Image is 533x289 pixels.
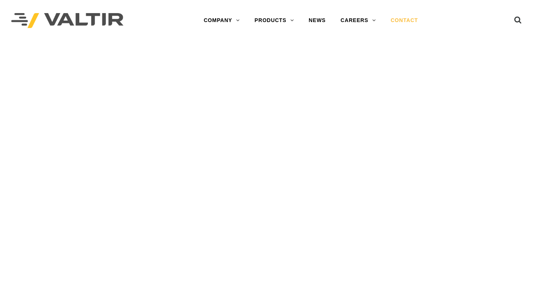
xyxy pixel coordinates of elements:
[301,13,333,28] a: NEWS
[333,13,383,28] a: CAREERS
[196,13,247,28] a: COMPANY
[247,13,301,28] a: PRODUCTS
[383,13,425,28] a: CONTACT
[11,13,123,28] img: Valtir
